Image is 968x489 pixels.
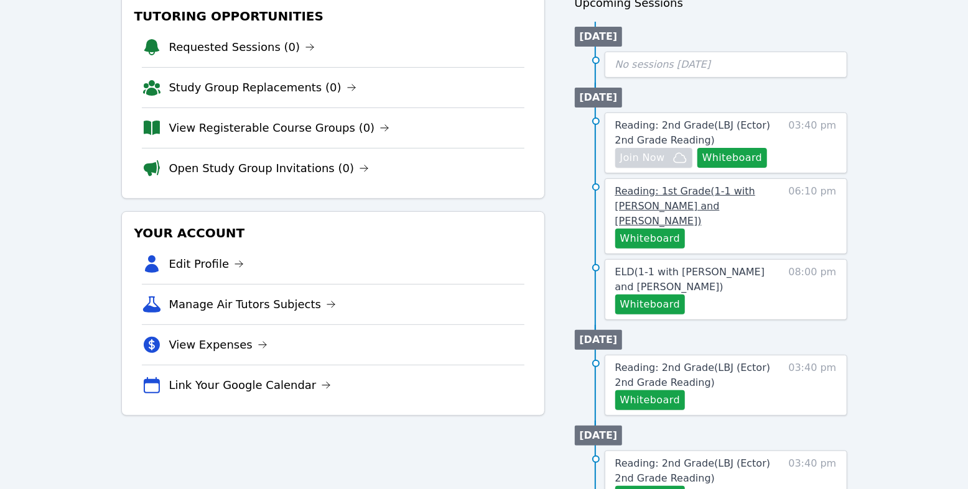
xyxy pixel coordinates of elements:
[575,88,623,107] li: [DATE]
[615,184,781,229] a: Reading: 1st Grade(1-1 with [PERSON_NAME] and [PERSON_NAME])
[615,119,771,146] span: Reading: 2nd Grade ( LBJ (Ector) 2nd Grade Reading )
[169,377,332,394] a: Link Your Google Calendar
[620,150,665,165] span: Join Now
[615,58,711,70] span: No sessions [DATE]
[615,148,692,168] button: Join Now
[697,148,768,168] button: Whiteboard
[132,5,534,27] h3: Tutoring Opportunities
[615,265,781,295] a: ELD(1-1 with [PERSON_NAME] and [PERSON_NAME])
[615,266,765,293] span: ELD ( 1-1 with [PERSON_NAME] and [PERSON_NAME] )
[615,295,686,314] button: Whiteboard
[615,362,771,388] span: Reading: 2nd Grade ( LBJ (Ector) 2nd Grade Reading )
[169,39,315,56] a: Requested Sessions (0)
[615,456,781,486] a: Reading: 2nd Grade(LBJ (Ector) 2nd Grade Reading)
[615,390,686,410] button: Whiteboard
[169,296,337,313] a: Manage Air Tutors Subjects
[615,118,781,148] a: Reading: 2nd Grade(LBJ (Ector) 2nd Grade Reading)
[615,360,781,390] a: Reading: 2nd Grade(LBJ (Ector) 2nd Grade Reading)
[169,336,268,354] a: View Expenses
[575,330,623,350] li: [DATE]
[789,360,837,410] span: 03:40 pm
[169,79,356,96] a: Study Group Replacements (0)
[615,185,756,227] span: Reading: 1st Grade ( 1-1 with [PERSON_NAME] and [PERSON_NAME] )
[789,265,837,314] span: 08:00 pm
[575,426,623,446] li: [DATE]
[169,160,370,177] a: Open Study Group Invitations (0)
[132,222,534,244] h3: Your Account
[575,27,623,47] li: [DATE]
[789,118,837,168] span: 03:40 pm
[615,229,686,249] button: Whiteboard
[789,184,837,249] span: 06:10 pm
[169,119,390,137] a: View Registerable Course Groups (0)
[615,457,771,484] span: Reading: 2nd Grade ( LBJ (Ector) 2nd Grade Reading )
[169,255,244,273] a: Edit Profile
